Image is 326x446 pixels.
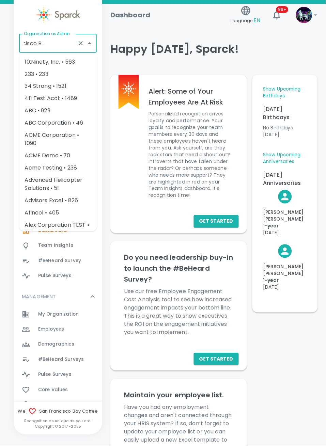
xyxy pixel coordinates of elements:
div: MANAGEMENT [14,287,102,307]
span: Pulse Surveys [38,273,72,280]
button: Get Started [194,353,239,366]
a: Show Upcoming Birthdays [263,86,307,100]
a: Recognize! [14,193,102,208]
h6: Maintain your employee list. [124,390,233,401]
a: My Organization [14,307,102,322]
li: Acme Testing • 238 [19,162,97,174]
button: 99+ [269,7,285,23]
li: Alex Corporation TEST • 1354 [19,219,97,240]
li: Afineol • 405 [19,207,97,219]
a: Feed [14,163,102,178]
h6: Alert: Some of Your Employees Are At Risk [149,86,233,108]
span: #BeHeard Survey [38,258,81,265]
span: Demographics [38,341,75,348]
p: Use our free Employee Engagement Cost Analysis tool to see how increased engagement impacts your ... [124,288,233,337]
a: Core Values [14,383,102,398]
p: Recognition as unique as you are! [14,418,102,424]
p: [DATE] Birthdays [263,105,307,122]
label: Organization as Admin [24,31,70,36]
span: Recognition Events [38,402,85,409]
p: 1- year [263,223,307,229]
a: #BeHeard Surveys [14,352,102,367]
span: 99+ [276,6,289,13]
a: People [14,208,102,223]
li: ACME Corporation • 1090 [19,129,97,150]
a: Sparck logo [14,7,102,23]
p: No Birthdays [DATE] [263,124,307,138]
img: Sparck logo [122,82,136,96]
a: Employees [14,322,102,337]
a: Recognition Events [14,398,102,413]
p: MANAGEMENT [22,293,56,300]
a: Dashboard [14,223,102,238]
li: ABC • 929 [19,105,97,117]
span: #BeHeard Surveys [38,356,84,363]
li: 34 Strong • 1521 [19,80,97,93]
div: GENERAL [14,163,102,286]
span: My Organization [38,311,79,318]
button: Close [85,38,94,48]
span: Language: [231,16,261,25]
div: SPARCK [14,74,102,94]
li: 411 Test Acct • 1489 [19,93,97,105]
p: [PERSON_NAME] [PERSON_NAME] [263,209,307,223]
button: Get Started [194,215,239,228]
p: 1- year [263,277,307,284]
span: Core Values [38,387,68,394]
p: [DATE] Anniversaries [263,171,307,187]
a: Virgin Experiences [14,125,102,140]
span: EN [254,16,261,24]
span: Pulse Surveys [38,371,72,378]
div: GENERAL [14,142,102,163]
button: Click to Recognize! [263,190,307,236]
h4: Happy [DATE], Sparck! [110,42,318,56]
img: Picture of Sparck [296,7,312,23]
li: Advanced Helicopter Solutions • 51 [19,174,97,195]
li: Advisors Excel • 826 [19,195,97,207]
div: Click to Recognize! [258,185,307,236]
span: Employees [38,326,64,333]
p: [PERSON_NAME] [PERSON_NAME] [263,264,307,277]
button: Language:EN [228,3,263,27]
a: Roles [14,110,102,125]
a: Team Insights [14,238,102,253]
li: 233 • 233 [19,68,97,80]
h1: Dashboard [110,10,150,20]
img: Sparck logo [36,7,80,23]
div: Click to Recognize! [258,239,307,291]
div: SPARCK [14,94,102,142]
li: ABC Corporation • 46 [19,117,97,129]
a: #BeHeard Survey [14,254,102,269]
button: Click to Recognize! [263,244,307,291]
p: Copyright © 2017 - 2025 [14,424,102,429]
a: Pulse Surveys [14,367,102,382]
a: Profile [14,178,102,193]
p: [DATE] [263,284,307,291]
a: Organizations [14,94,102,109]
span: We San Francisco Bay Coffee [14,408,102,416]
p: [DATE] [263,229,307,236]
a: Demographics [14,337,102,352]
div: Pulse Surveys [14,269,102,284]
h6: Do you need leadership buy-in to launch the #BeHeard Survey? [124,252,233,285]
li: 10:Ninety, Inc. • 563 [19,56,97,68]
